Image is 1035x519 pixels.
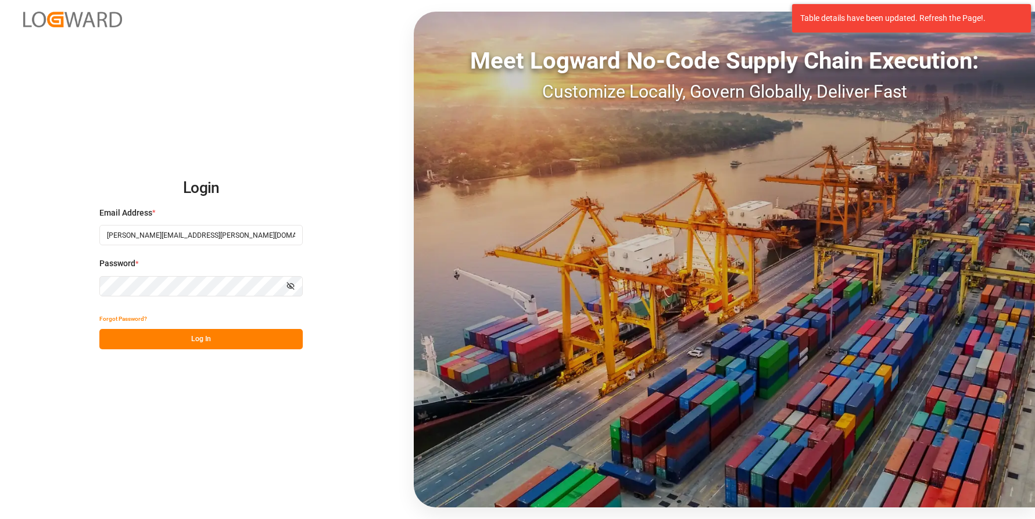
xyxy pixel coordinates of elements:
span: Email Address [99,207,152,219]
div: Meet Logward No-Code Supply Chain Execution: [414,44,1035,78]
div: Customize Locally, Govern Globally, Deliver Fast [414,78,1035,105]
div: Table details have been updated. Refresh the Page!. [800,12,1014,24]
h2: Login [99,170,303,207]
button: Forgot Password? [99,309,147,329]
button: Log In [99,329,303,349]
span: Password [99,257,135,270]
input: Enter your email [99,225,303,245]
img: Logward_new_orange.png [23,12,122,27]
